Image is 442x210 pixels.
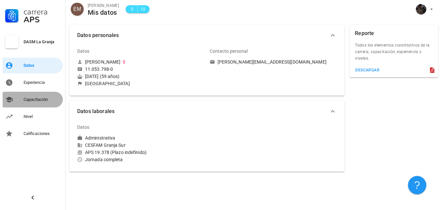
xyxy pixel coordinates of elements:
[24,63,60,68] div: Datos
[24,97,60,102] div: Capacitación
[24,131,60,136] div: Calificaciones
[88,2,119,9] div: [PERSON_NAME]
[71,3,84,16] div: avatar
[88,9,119,16] div: Mis datos
[210,59,337,65] a: [PERSON_NAME][EMAIL_ADDRESS][DOMAIN_NAME]
[355,25,374,42] div: Reporte
[3,109,63,124] a: Nivel
[130,6,135,12] span: E
[140,6,146,12] span: 12
[85,81,130,86] div: [GEOGRAPHIC_DATA]
[355,68,380,72] div: descargar
[24,80,60,85] div: Experiencia
[3,75,63,90] a: Experiencia
[77,73,204,79] div: [DATE] (59 años)
[85,66,113,72] div: 11.053.798-0
[24,16,60,24] div: APS
[352,66,382,75] button: descargar
[69,25,345,46] button: Datos personales
[77,119,90,135] div: Datos
[416,4,426,14] div: avatar
[77,107,329,116] span: Datos laborales
[73,3,81,16] span: EM
[77,142,204,148] div: CESFAM Granja Sur
[77,149,204,155] div: APS 19.378 (Plazo indefinido)
[210,43,248,59] div: Contacto personal
[350,42,438,66] div: Todos los elementos constitutivos de la carrera; capacitación, experiencia y niveles.
[3,58,63,73] a: Datos
[218,59,327,65] div: [PERSON_NAME][EMAIL_ADDRESS][DOMAIN_NAME]
[85,59,120,65] div: [PERSON_NAME]
[24,114,60,119] div: Nivel
[77,31,329,40] span: Datos personales
[3,126,63,142] a: Calificaciones
[77,43,90,59] div: Datos
[69,101,345,122] button: Datos laborales
[85,135,115,141] div: Administrativa
[24,39,60,45] div: DASM La Granja
[3,92,63,107] a: Capacitación
[77,157,204,162] div: Jornada completa
[24,8,60,16] div: Carrera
